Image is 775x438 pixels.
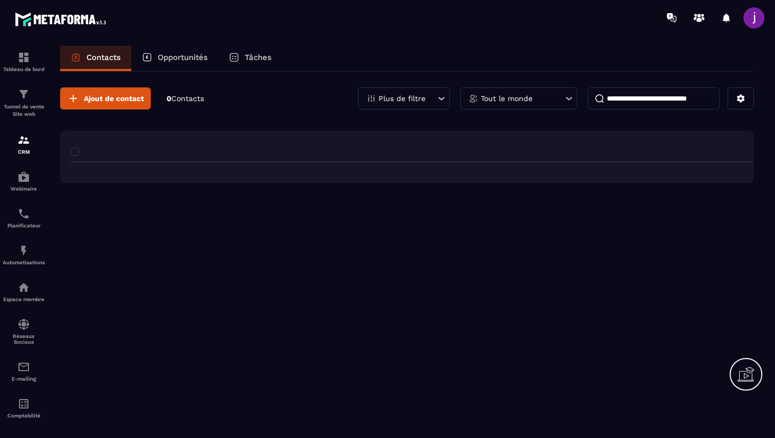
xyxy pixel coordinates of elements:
p: Contacts [86,53,121,62]
p: Plus de filtre [379,95,425,102]
p: 0 [167,94,204,104]
span: Contacts [171,94,204,103]
img: automations [17,171,30,183]
a: Opportunités [131,46,218,71]
img: automations [17,244,30,257]
span: Ajout de contact [84,93,144,104]
img: accountant [17,397,30,410]
a: formationformationTableau de bord [3,43,45,80]
a: schedulerschedulerPlanificateur [3,200,45,236]
p: Tout le monde [481,95,532,102]
img: social-network [17,318,30,331]
p: Tableau de bord [3,66,45,72]
p: E-mailing [3,376,45,382]
a: automationsautomationsWebinaire [3,163,45,200]
p: Comptabilité [3,413,45,419]
p: Automatisations [3,260,45,265]
img: email [17,361,30,373]
img: formation [17,134,30,146]
a: Tâches [218,46,282,71]
p: Tunnel de vente Site web [3,103,45,118]
a: formationformationTunnel de vente Site web [3,80,45,126]
img: automations [17,281,30,294]
p: Espace membre [3,296,45,302]
p: Réseaux Sociaux [3,333,45,345]
img: formation [17,51,30,64]
p: Opportunités [158,53,208,62]
img: logo [15,9,110,29]
a: automationsautomationsAutomatisations [3,236,45,273]
a: automationsautomationsEspace membre [3,273,45,310]
button: Ajout de contact [60,87,151,109]
img: formation [17,88,30,101]
p: Planificateur [3,223,45,228]
a: emailemailE-mailing [3,353,45,390]
p: Tâches [245,53,272,62]
p: CRM [3,149,45,155]
a: social-networksocial-networkRéseaux Sociaux [3,310,45,353]
a: formationformationCRM [3,126,45,163]
a: accountantaccountantComptabilité [3,390,45,426]
img: scheduler [17,207,30,220]
a: Contacts [60,46,131,71]
p: Webinaire [3,186,45,192]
